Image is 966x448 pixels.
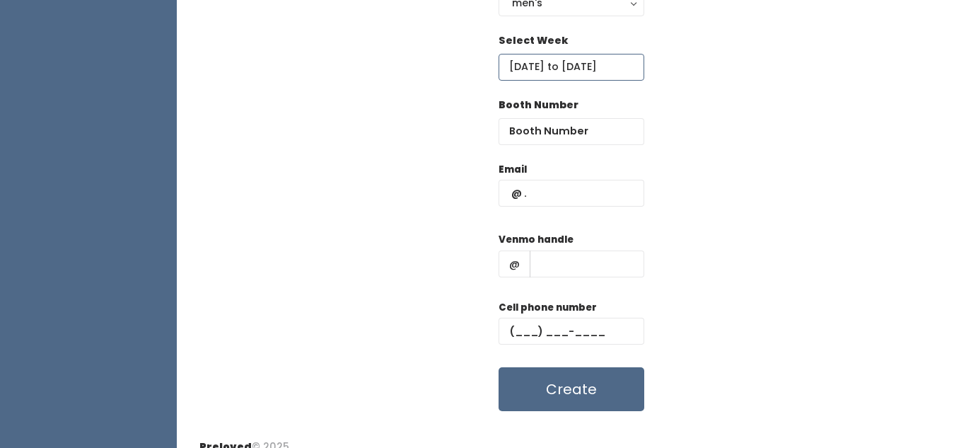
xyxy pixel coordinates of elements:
label: Cell phone number [499,301,597,315]
label: Venmo handle [499,233,574,247]
label: Email [499,163,527,177]
input: @ . [499,180,644,207]
input: (___) ___-____ [499,318,644,345]
input: Booth Number [499,118,644,145]
label: Booth Number [499,98,578,113]
input: Select week [499,54,644,81]
label: Select Week [499,33,568,48]
span: @ [499,251,530,277]
button: Create [499,367,644,411]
